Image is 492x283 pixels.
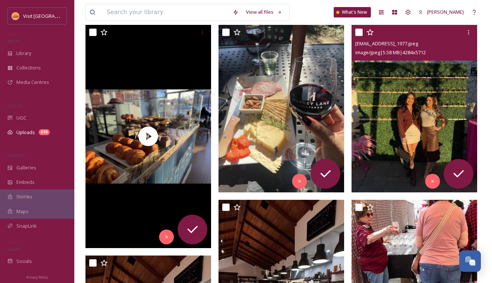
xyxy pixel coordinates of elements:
span: Collections [16,64,41,71]
img: ext_1757996134.303521_Gutierreznmonique@yahoo.com-IMG_1977.jpeg [352,25,477,192]
span: UGC [16,114,26,121]
span: [EMAIL_ADDRESS]_1977.jpeg [355,40,418,47]
span: MEDIA [7,38,20,44]
span: [PERSON_NAME] [427,9,464,15]
img: Square%20Social%20Visit%20Lodi.png [12,12,19,20]
img: thumbnail [85,25,211,248]
input: Search your library [103,4,229,20]
span: COLLECT [7,103,23,108]
span: Stories [16,193,32,200]
span: Uploads [16,129,35,136]
span: WIDGETS [7,153,25,158]
span: image/jpeg | 5.58 MB | 4284 x 5712 [355,49,426,56]
span: Media Centres [16,79,49,86]
span: Galleries [16,164,36,171]
span: SnapLink [16,222,37,230]
button: Open Chat [459,250,481,272]
span: Library [16,50,31,57]
span: SOCIALS [7,246,22,252]
a: View all files [242,5,286,19]
div: 235 [39,129,50,135]
span: Embeds [16,179,35,186]
span: Visit [GEOGRAPHIC_DATA] [23,12,81,19]
img: ext_1757996138.188795_Gutierreznmonique@yahoo.com-IMG_1377.jpeg [219,25,344,192]
a: What's New [334,7,371,17]
span: Privacy Policy [26,275,48,280]
span: Maps [16,208,29,215]
a: Privacy Policy [26,272,48,281]
a: [PERSON_NAME] [415,5,467,19]
span: Socials [16,258,32,265]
